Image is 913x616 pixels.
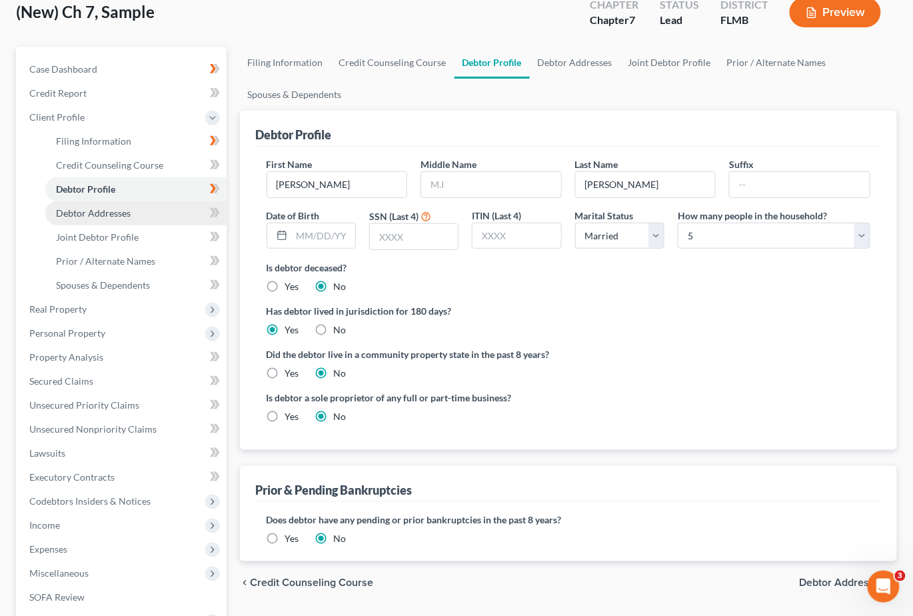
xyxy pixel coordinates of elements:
[421,172,561,197] input: M.I
[895,571,906,581] span: 3
[678,209,827,223] label: How many people in the household?
[292,223,355,249] input: MM/DD/YYYY
[334,367,347,380] label: No
[56,207,131,219] span: Debtor Addresses
[530,47,620,79] a: Debtor Addresses
[620,47,719,79] a: Joint Debtor Profile
[331,47,455,79] a: Credit Counseling Course
[590,13,638,28] div: Chapter
[56,159,163,171] span: Credit Counseling Course
[256,127,332,143] div: Debtor Profile
[629,13,635,26] span: 7
[29,87,87,99] span: Credit Report
[29,471,115,483] span: Executory Contracts
[19,57,227,81] a: Case Dashboard
[285,532,299,545] label: Yes
[267,157,313,171] label: First Name
[29,519,60,531] span: Income
[45,153,227,177] a: Credit Counseling Course
[575,209,634,223] label: Marital Status
[240,47,331,79] a: Filing Information
[29,495,151,507] span: Codebtors Insiders & Notices
[29,351,103,363] span: Property Analysis
[45,129,227,153] a: Filing Information
[29,375,93,387] span: Secured Claims
[267,347,871,361] label: Did the debtor live in a community property state in the past 8 years?
[29,423,157,435] span: Unsecured Nonpriority Claims
[256,482,413,498] div: Prior & Pending Bankruptcies
[56,231,139,243] span: Joint Debtor Profile
[729,157,754,171] label: Suffix
[29,591,85,603] span: SOFA Review
[56,255,155,267] span: Prior / Alternate Names
[730,172,870,197] input: --
[285,323,299,337] label: Yes
[285,280,299,293] label: Yes
[240,577,251,588] i: chevron_left
[267,391,562,405] label: Is debtor a sole proprietor of any full or part-time business?
[29,567,89,579] span: Miscellaneous
[45,225,227,249] a: Joint Debtor Profile
[19,393,227,417] a: Unsecured Priority Claims
[29,303,87,315] span: Real Property
[369,209,419,223] label: SSN (Last 4)
[29,543,67,555] span: Expenses
[19,441,227,465] a: Lawsuits
[45,249,227,273] a: Prior / Alternate Names
[240,577,374,588] button: chevron_left Credit Counseling Course
[800,577,897,588] button: Debtor Addresses chevron_right
[285,367,299,380] label: Yes
[334,323,347,337] label: No
[472,223,560,249] input: XXXX
[472,209,521,223] label: ITIN (Last 4)
[19,345,227,369] a: Property Analysis
[660,13,699,28] div: Lead
[370,224,458,249] input: XXXX
[267,513,871,527] label: Does debtor have any pending or prior bankruptcies in the past 8 years?
[719,47,834,79] a: Prior / Alternate Names
[45,177,227,201] a: Debtor Profile
[45,273,227,297] a: Spouses & Dependents
[56,135,131,147] span: Filing Information
[575,157,618,171] label: Last Name
[56,183,115,195] span: Debtor Profile
[576,172,716,197] input: --
[240,79,350,111] a: Spouses & Dependents
[29,63,97,75] span: Case Dashboard
[19,585,227,609] a: SOFA Review
[267,304,871,318] label: Has debtor lived in jurisdiction for 180 days?
[421,157,476,171] label: Middle Name
[19,81,227,105] a: Credit Report
[720,13,768,28] div: FLMB
[267,172,407,197] input: --
[267,209,320,223] label: Date of Birth
[19,465,227,489] a: Executory Contracts
[251,577,374,588] span: Credit Counseling Course
[334,280,347,293] label: No
[334,532,347,545] label: No
[16,2,155,21] span: (New) Ch 7, Sample
[285,410,299,423] label: Yes
[56,279,150,291] span: Spouses & Dependents
[19,369,227,393] a: Secured Claims
[267,261,871,275] label: Is debtor deceased?
[800,577,886,588] span: Debtor Addresses
[29,399,139,411] span: Unsecured Priority Claims
[45,201,227,225] a: Debtor Addresses
[868,571,900,603] iframe: Intercom live chat
[334,410,347,423] label: No
[29,111,85,123] span: Client Profile
[29,327,105,339] span: Personal Property
[29,447,65,459] span: Lawsuits
[455,47,530,79] a: Debtor Profile
[19,417,227,441] a: Unsecured Nonpriority Claims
